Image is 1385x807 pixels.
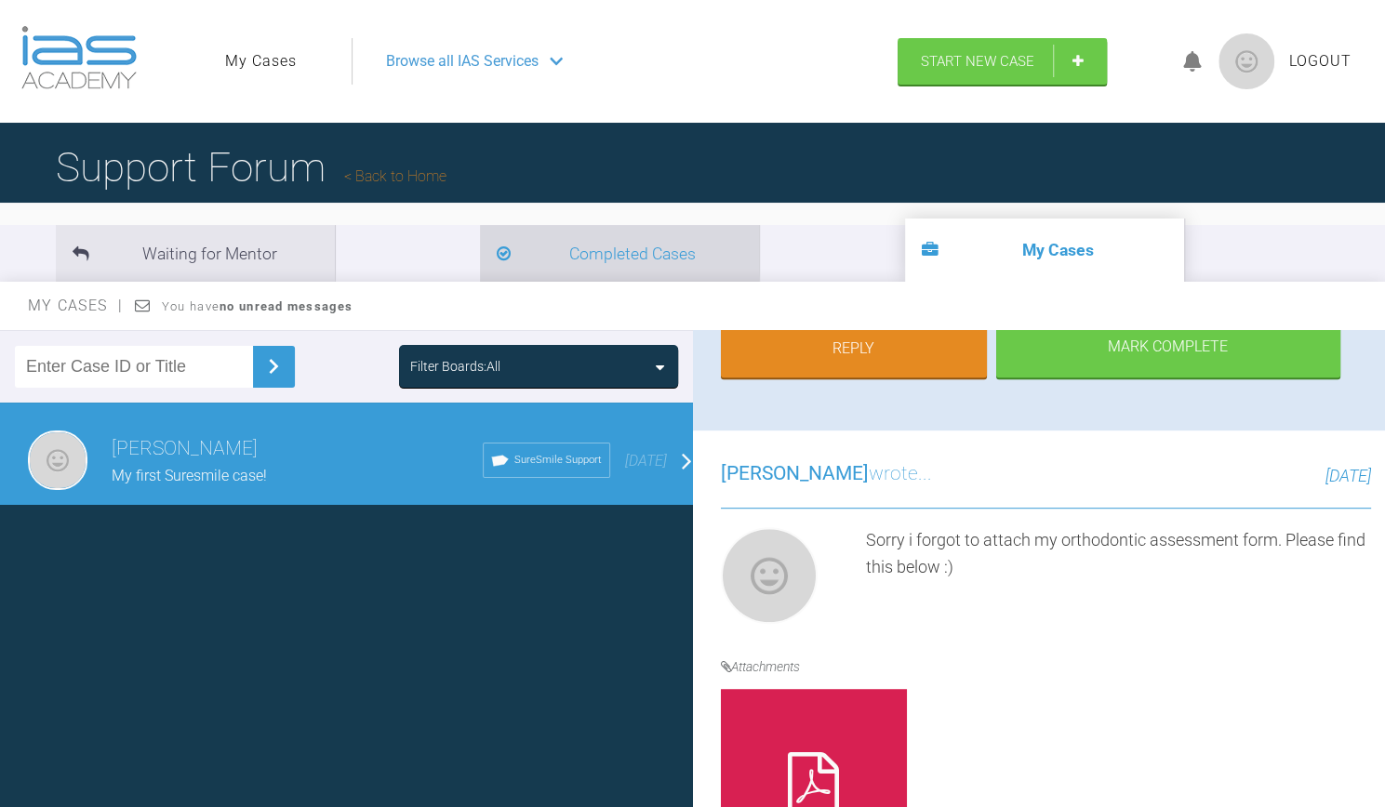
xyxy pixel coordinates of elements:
span: [PERSON_NAME] [721,462,869,484]
h1: Support Forum [56,135,446,200]
span: My first Suresmile case! [112,467,267,484]
li: My Cases [905,218,1184,282]
img: profile.png [1219,33,1274,89]
h3: [PERSON_NAME] [112,433,483,465]
span: My Cases [28,297,124,314]
img: chevronRight.28bd32b0.svg [259,351,288,381]
a: Back to Home [344,167,446,185]
h3: wrote... [721,458,932,490]
img: Akaash Uppal [721,527,818,624]
a: My Cases [225,49,297,73]
img: logo-light.3e3ef733.png [21,26,137,89]
h4: Attachments [721,656,1372,677]
span: Start New Case [921,53,1034,70]
span: You have [162,299,353,313]
strong: no unread messages [220,299,353,313]
li: Waiting for Mentor [56,225,335,282]
a: Logout [1289,49,1352,73]
a: Start New Case [898,38,1107,85]
span: SureSmile Support [514,452,602,469]
li: Completed Cases [480,225,759,282]
a: Reply [721,320,987,377]
div: Filter Boards: All [410,356,500,377]
input: Enter Case ID or Title [15,346,253,388]
img: Akaash Uppal [28,430,87,490]
div: Sorry i forgot to attach my orthodontic assessment form. Please find this below :) [866,527,1372,631]
span: Browse all IAS Services [386,49,539,73]
span: [DATE] [625,452,667,470]
span: [DATE] [1325,466,1371,485]
div: Mark Complete [996,320,1340,377]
